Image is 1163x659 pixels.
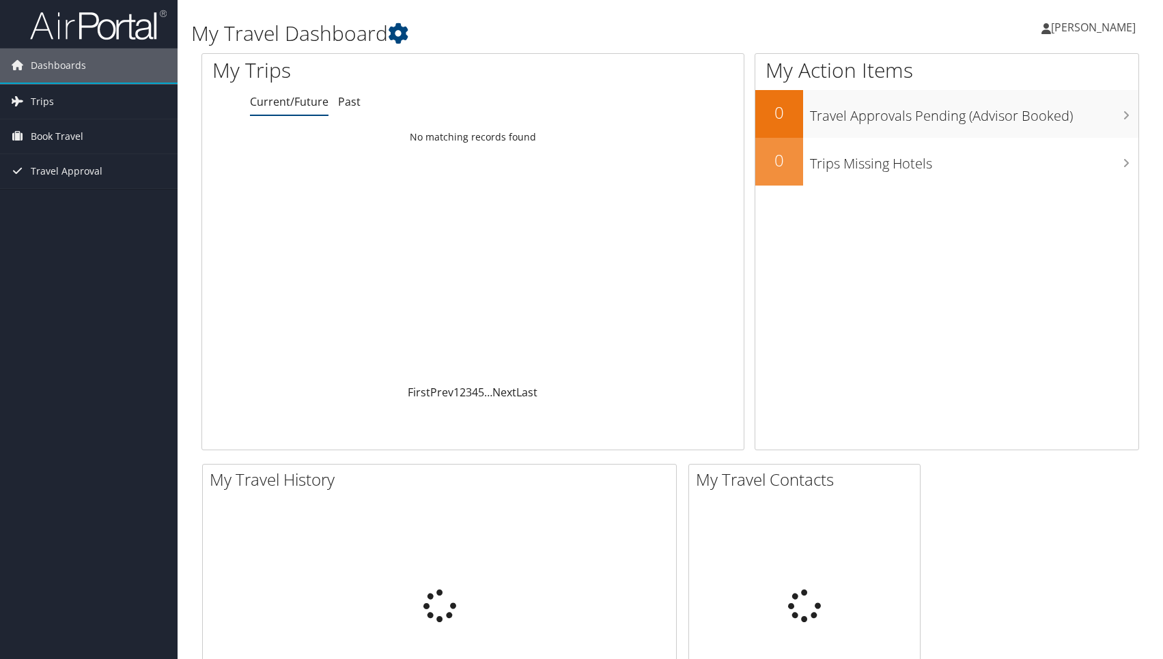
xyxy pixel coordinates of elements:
[696,468,920,491] h2: My Travel Contacts
[191,19,830,48] h1: My Travel Dashboard
[250,94,328,109] a: Current/Future
[478,385,484,400] a: 5
[472,385,478,400] a: 4
[810,147,1138,173] h3: Trips Missing Hotels
[212,56,507,85] h1: My Trips
[430,385,453,400] a: Prev
[466,385,472,400] a: 3
[31,154,102,188] span: Travel Approval
[755,138,1138,186] a: 0Trips Missing Hotels
[755,149,803,172] h2: 0
[460,385,466,400] a: 2
[31,85,54,119] span: Trips
[1051,20,1136,35] span: [PERSON_NAME]
[1041,7,1149,48] a: [PERSON_NAME]
[31,119,83,153] span: Book Travel
[210,468,676,491] h2: My Travel History
[492,385,516,400] a: Next
[516,385,537,400] a: Last
[30,9,167,41] img: airportal-logo.png
[755,56,1138,85] h1: My Action Items
[755,90,1138,138] a: 0Travel Approvals Pending (Advisor Booked)
[755,101,803,124] h2: 0
[202,125,744,149] td: No matching records found
[453,385,460,400] a: 1
[484,385,492,400] span: …
[408,385,430,400] a: First
[31,48,86,83] span: Dashboards
[338,94,361,109] a: Past
[810,100,1138,126] h3: Travel Approvals Pending (Advisor Booked)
